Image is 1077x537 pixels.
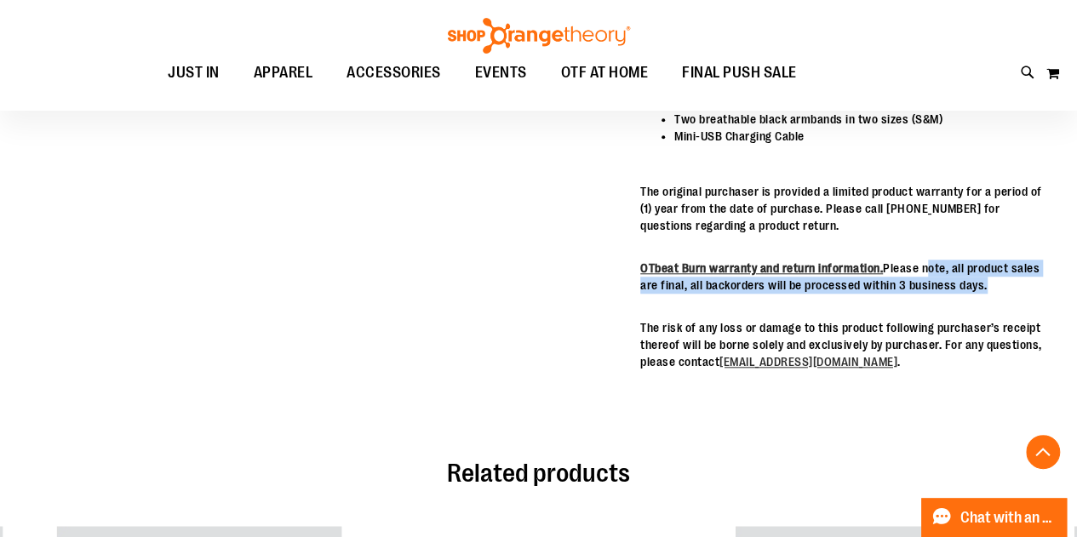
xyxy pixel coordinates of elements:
[640,260,1047,294] p: Please note, all product sales are final, all backorders will be processed within 3 business days.
[151,54,237,93] a: JUST IN
[445,18,633,54] img: Shop Orangetheory
[640,261,883,275] a: OTbeat Burn warranty and return information.
[561,54,649,92] span: OTF AT HOME
[665,54,814,93] a: FINAL PUSH SALE
[458,54,544,93] a: EVENTS
[960,510,1057,526] span: Chat with an Expert
[1026,435,1060,469] button: Back To Top
[475,54,527,92] span: EVENTS
[921,498,1068,537] button: Chat with an Expert
[329,54,458,93] a: ACCESSORIES
[168,54,220,92] span: JUST IN
[640,319,1047,370] p: The risk of any loss or damage to this product following purchaser’s receipt thereof will be born...
[674,111,1047,128] li: Two breathable black armbands in two sizes (S&M)
[674,128,1047,145] li: Mini-USB Charging Cable
[237,54,330,93] a: APPAREL
[347,54,441,92] span: ACCESSORIES
[682,54,797,92] span: FINAL PUSH SALE
[254,54,313,92] span: APPAREL
[719,355,897,368] a: [EMAIL_ADDRESS][DOMAIN_NAME]
[544,54,666,92] a: OTF AT HOME
[640,183,1047,234] p: The original purchaser is provided a limited product warranty for a period of (1) year from the d...
[447,459,630,488] span: Related products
